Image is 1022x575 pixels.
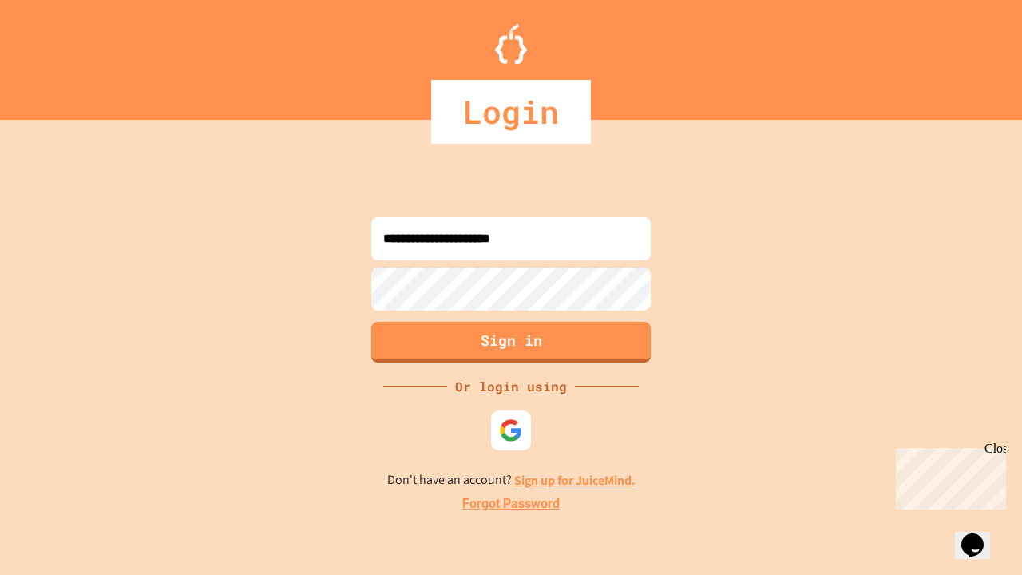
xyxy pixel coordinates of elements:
img: Logo.svg [495,24,527,64]
iframe: chat widget [955,511,1006,559]
img: google-icon.svg [499,418,523,442]
a: Sign up for JuiceMind. [514,472,636,489]
button: Sign in [371,322,651,363]
a: Forgot Password [462,494,560,514]
iframe: chat widget [889,442,1006,510]
div: Chat with us now!Close [6,6,110,101]
div: Or login using [447,377,575,396]
p: Don't have an account? [387,470,636,490]
div: Login [431,80,591,144]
